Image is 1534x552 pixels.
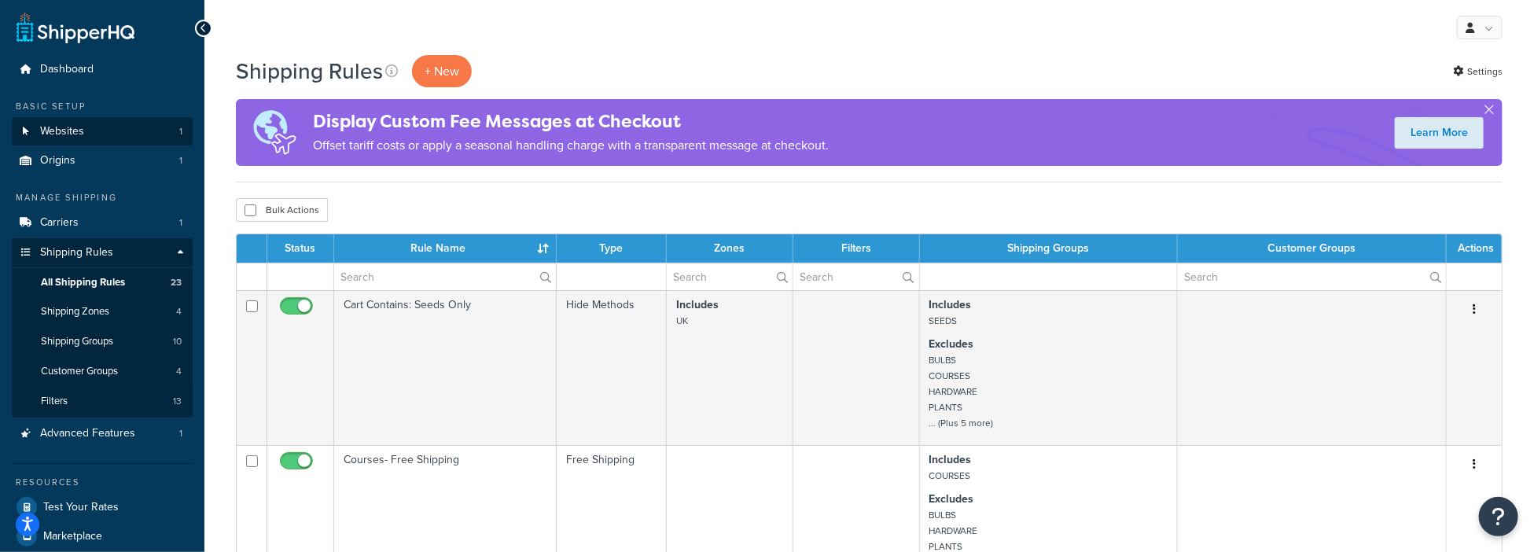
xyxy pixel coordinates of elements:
[41,365,118,378] span: Customer Groups
[12,191,193,204] div: Manage Shipping
[793,234,919,263] th: Filters
[179,125,182,138] span: 1
[12,476,193,489] div: Resources
[171,276,182,289] span: 23
[12,55,193,84] a: Dashboard
[12,327,193,356] li: Shipping Groups
[929,469,971,483] small: COURSES
[313,109,829,134] h4: Display Custom Fee Messages at Checkout
[176,305,182,318] span: 4
[929,491,974,507] strong: Excludes
[12,297,193,326] a: Shipping Zones 4
[40,154,75,167] span: Origins
[12,327,193,356] a: Shipping Groups 10
[313,134,829,156] p: Offset tariff costs or apply a seasonal handling charge with a transparent message at checkout.
[334,290,557,445] td: Cart Contains: Seeds Only
[43,501,119,514] span: Test Your Rates
[12,117,193,146] a: Websites 1
[173,335,182,348] span: 10
[557,234,667,263] th: Type
[41,395,68,408] span: Filters
[40,246,113,259] span: Shipping Rules
[236,99,313,166] img: duties-banner-06bc72dcb5fe05cb3f9472aba00be2ae8eb53ab6f0d8bb03d382ba314ac3c341.png
[12,146,193,175] a: Origins 1
[267,234,334,263] th: Status
[12,493,193,521] a: Test Your Rates
[676,314,688,328] small: UK
[334,234,557,263] th: Rule Name : activate to sort column ascending
[793,263,918,290] input: Search
[40,216,79,230] span: Carriers
[920,234,1178,263] th: Shipping Groups
[12,387,193,416] li: Filters
[41,276,125,289] span: All Shipping Rules
[12,297,193,326] li: Shipping Zones
[929,314,958,328] small: SEEDS
[41,335,113,348] span: Shipping Groups
[176,365,182,378] span: 4
[12,357,193,386] li: Customer Groups
[12,387,193,416] a: Filters 13
[12,419,193,448] a: Advanced Features 1
[557,290,667,445] td: Hide Methods
[676,296,719,313] strong: Includes
[334,263,556,290] input: Search
[667,263,793,290] input: Search
[12,357,193,386] a: Customer Groups 4
[1178,263,1446,290] input: Search
[179,216,182,230] span: 1
[12,208,193,237] li: Carriers
[12,238,193,267] a: Shipping Rules
[12,419,193,448] li: Advanced Features
[412,55,472,87] p: + New
[40,63,94,76] span: Dashboard
[929,296,972,313] strong: Includes
[12,268,193,297] li: All Shipping Rules
[236,198,328,222] button: Bulk Actions
[929,353,994,430] small: BULBS COURSES HARDWARE PLANTS ... (Plus 5 more)
[1178,234,1447,263] th: Customer Groups
[40,427,135,440] span: Advanced Features
[173,395,182,408] span: 13
[12,208,193,237] a: Carriers 1
[12,238,193,418] li: Shipping Rules
[43,530,102,543] span: Marketplace
[929,336,974,352] strong: Excludes
[41,305,109,318] span: Shipping Zones
[12,117,193,146] li: Websites
[40,125,84,138] span: Websites
[12,100,193,113] div: Basic Setup
[12,268,193,297] a: All Shipping Rules 23
[12,146,193,175] li: Origins
[12,522,193,550] a: Marketplace
[179,154,182,167] span: 1
[1395,117,1484,149] a: Learn More
[1447,234,1502,263] th: Actions
[179,427,182,440] span: 1
[236,56,383,86] h1: Shipping Rules
[1479,497,1518,536] button: Open Resource Center
[929,451,972,468] strong: Includes
[1453,61,1503,83] a: Settings
[17,12,134,43] a: ShipperHQ Home
[667,234,793,263] th: Zones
